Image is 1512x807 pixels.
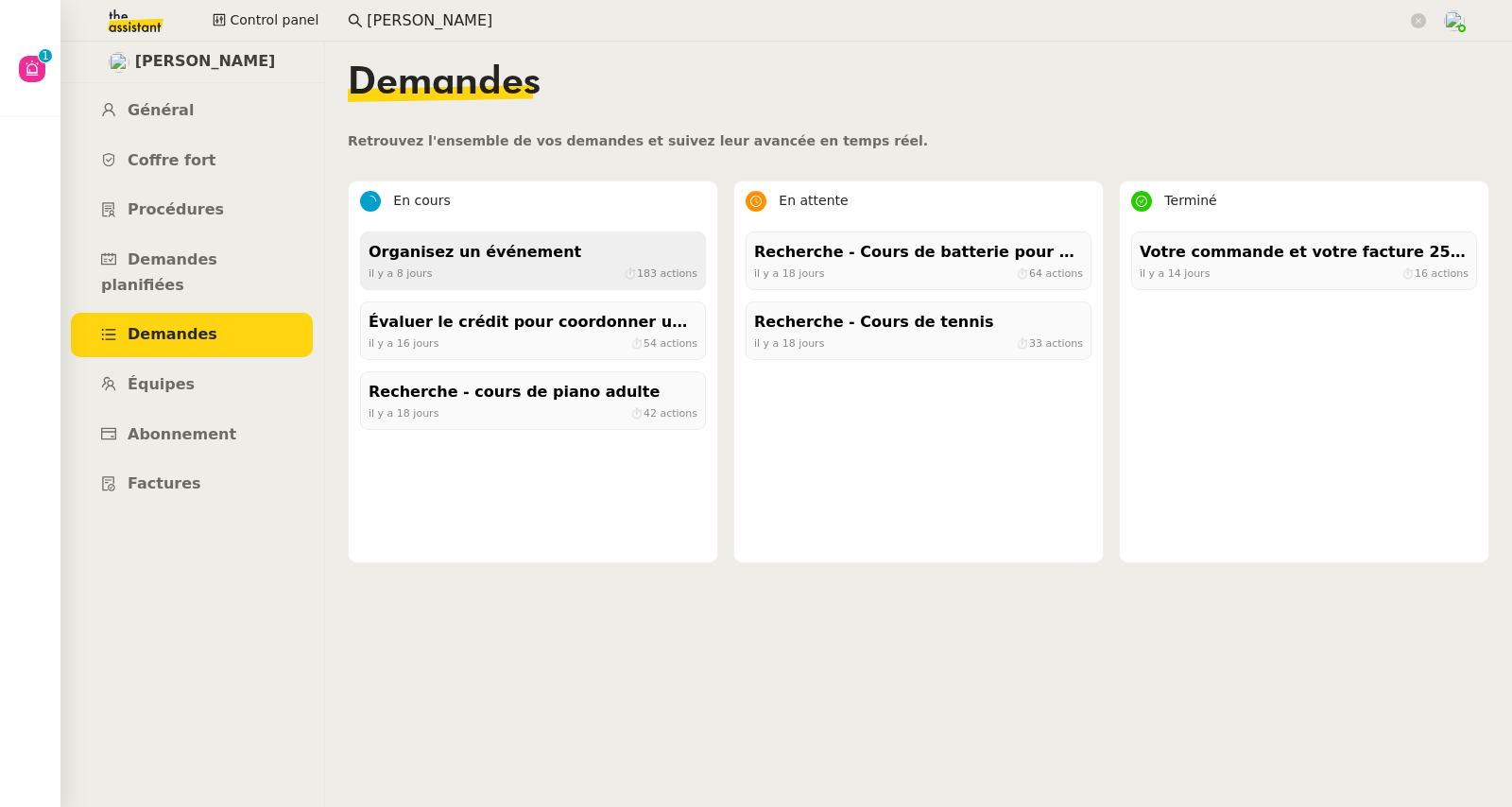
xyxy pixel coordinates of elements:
span: Demandes planifiées [101,250,217,294]
a: Abonnement [71,413,313,457]
button: Control panel [201,8,330,34]
span: actions [1045,336,1083,349]
a: Demandes planifiées [71,238,313,307]
a: Demandes [71,313,313,357]
span: ⏱ [624,266,697,279]
span: ⏱ [1016,266,1083,279]
span: il y a 18 jours [754,266,824,279]
div: Recherche - Cours de tennis [754,310,1083,335]
span: Général [128,101,194,119]
span: il y a 18 jours [369,406,438,419]
span: actions [1045,266,1083,279]
span: En cours [393,193,450,208]
img: users%2FNTfmycKsCFdqp6LX6USf2FmuPJo2%2Favatar%2Fprofile-pic%20(1).png [1444,10,1465,31]
span: il y a 16 jours [369,336,438,349]
span: il y a 8 jours [369,266,432,279]
span: Demandes [348,64,541,102]
span: 33 [1029,336,1042,349]
span: 16 [1415,266,1428,279]
span: actions [660,336,697,349]
span: il y a 18 jours [754,336,824,349]
span: ⏱ [630,336,697,349]
a: Équipes [71,363,313,407]
div: Évaluer le crédit pour coordonner un rendez-vous [369,310,697,335]
a: Général [71,89,313,133]
span: il y a 14 jours [1140,266,1210,279]
span: ⏱ [1401,266,1469,279]
span: 42 [644,406,657,419]
span: Équipes [128,375,195,393]
span: Terminé [1164,193,1216,208]
div: Votre commande et votre facture 2509030288530 [1140,240,1469,266]
span: Control panel [230,9,318,31]
span: En attente [779,193,848,208]
div: Organisez un événement [369,240,697,266]
span: ⏱ [630,406,697,419]
span: 64 [1029,266,1042,279]
span: ⏱ [1016,336,1083,349]
span: Procédures [128,200,224,218]
span: actions [1431,266,1469,279]
a: Coffre fort [71,139,313,183]
input: Rechercher [367,9,1407,34]
div: Recherche - Cours de batterie pour enfant [754,240,1083,266]
nz-badge-sup: 1 [39,49,52,62]
span: 183 [637,266,657,279]
a: Procédures [71,188,313,232]
span: actions [660,406,697,419]
span: Abonnement [128,425,236,443]
div: Recherche - cours de piano adulte [369,380,697,405]
span: actions [660,266,697,279]
span: [PERSON_NAME] [135,49,276,75]
span: Factures [128,474,201,492]
img: users%2FpftfpH3HWzRMeZpe6E7kXDgO5SJ3%2Favatar%2Fa3cc7090-f8ed-4df9-82e0-3c63ac65f9dd [109,52,129,73]
span: Coffre fort [128,151,216,169]
span: Demandes [128,325,217,343]
p: 1 [42,49,49,66]
span: 54 [644,336,657,349]
span: Retrouvez l'ensemble de vos demandes et suivez leur avancée en temps réel. [348,133,928,148]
